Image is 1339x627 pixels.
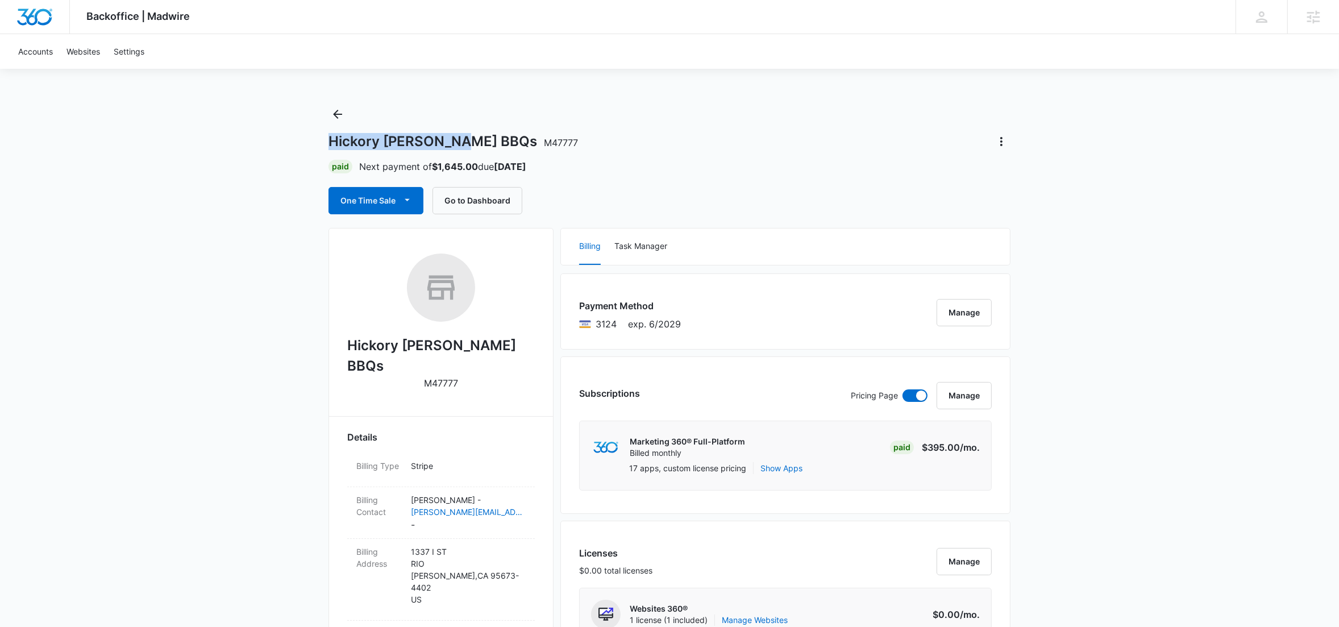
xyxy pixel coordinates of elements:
p: Billed monthly [630,447,745,459]
span: exp. 6/2029 [628,317,681,331]
div: Billing Address1337 I STRIO [PERSON_NAME],CA 95673-4402US [347,539,535,621]
div: Billing Contact[PERSON_NAME] -[PERSON_NAME][EMAIL_ADDRESS][DOMAIN_NAME]- [347,487,535,539]
button: One Time Sale [328,187,423,214]
span: Details [347,430,377,444]
strong: [DATE] [494,161,526,172]
a: [PERSON_NAME][EMAIL_ADDRESS][DOMAIN_NAME] [411,506,526,518]
a: Websites [60,34,107,69]
button: Billing [579,229,601,265]
a: Settings [107,34,151,69]
span: /mo. [960,442,980,453]
p: $0.00 total licenses [579,564,652,576]
p: Marketing 360® Full-Platform [630,436,745,447]
dt: Billing Type [356,460,402,472]
button: Task Manager [614,229,667,265]
button: Manage [937,548,992,575]
span: M47777 [544,137,578,148]
button: Manage [937,299,992,326]
a: Manage Websites [722,614,788,626]
p: M47777 [424,376,458,390]
h3: Payment Method [579,299,681,313]
button: Go to Dashboard [433,187,522,214]
h3: Licenses [579,546,652,560]
h3: Subscriptions [579,387,640,400]
p: 1337 I ST RIO [PERSON_NAME] , CA 95673-4402 US [411,546,526,605]
dd: - [411,494,526,532]
dt: Billing Contact [356,494,402,518]
p: Pricing Page [851,389,898,402]
img: marketing360Logo [593,442,618,454]
h2: Hickory [PERSON_NAME] BBQs [347,335,535,376]
h1: Hickory [PERSON_NAME] BBQs [328,133,578,150]
p: $395.00 [922,441,980,454]
p: [PERSON_NAME] - [411,494,526,506]
dt: Billing Address [356,546,402,570]
a: Accounts [11,34,60,69]
div: Billing TypeStripe [347,453,535,487]
p: 17 apps, custom license pricing [629,462,746,474]
button: Show Apps [760,462,802,474]
button: Manage [937,382,992,409]
p: $0.00 [926,608,980,621]
strong: $1,645.00 [432,161,478,172]
p: Websites 360® [630,603,788,614]
p: Stripe [411,460,526,472]
div: Paid [328,160,352,173]
p: Next payment of due [359,160,526,173]
span: /mo. [960,609,980,620]
span: 1 license (1 included) [630,614,788,626]
span: Backoffice | Madwire [87,10,190,22]
div: Paid [890,441,914,454]
button: Actions [992,132,1011,151]
button: Back [328,105,347,123]
span: Visa ending with [596,317,617,331]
